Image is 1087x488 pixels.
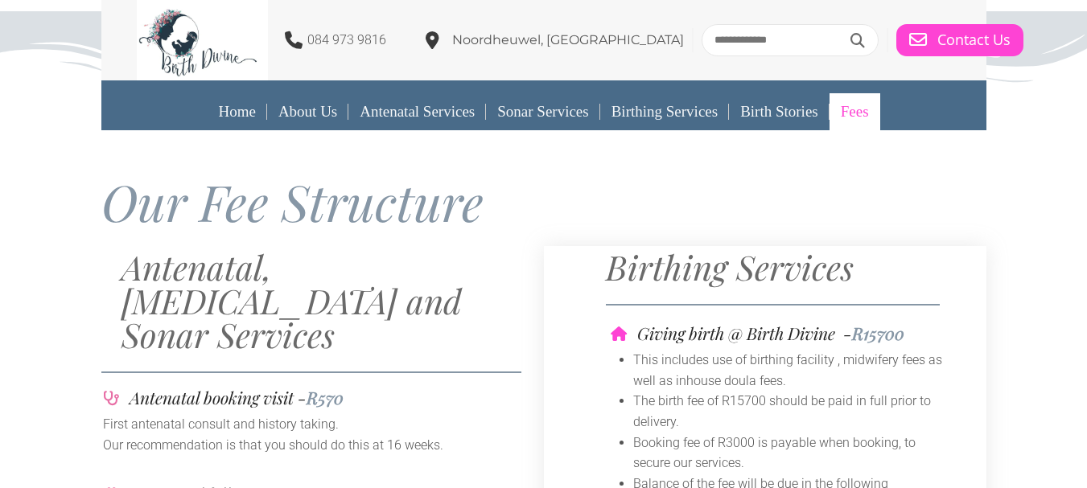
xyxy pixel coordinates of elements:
li: This includes use of birthing facility , midwifery fees as well as inhouse doula fees. [633,350,954,391]
span: R15700 [852,322,904,344]
p: Our recommendation is that you should do this at 16 weeks. [103,435,542,456]
a: Birth Stories [729,93,830,130]
span: Noordheuwel, [GEOGRAPHIC_DATA] [452,32,684,47]
span: Contact Us [937,31,1011,49]
h4: Antenatal booking visit - [130,389,344,406]
a: Home [207,93,266,130]
a: Fees [830,93,880,130]
h4: Giving birth @ Birth Divine - [637,325,904,342]
a: Antenatal Services [348,93,486,130]
p: First antenatal consult and history taking. [103,414,542,435]
li: Booking fee of R3000 is payable when booking, to secure our services. [633,433,954,474]
h2: Birthing Services [606,250,978,284]
li: The birth fee of R15700 should be paid in full prior to delivery. [633,391,954,432]
span: R570 [307,386,344,408]
p: 084 973 9816 [307,30,386,51]
span: Our Fee Structure [101,168,484,235]
a: Sonar Services [486,93,599,130]
a: Birthing Services [600,93,729,130]
a: Contact Us [896,24,1023,56]
h2: Antenatal, [MEDICAL_DATA] and Sonar Services [121,250,544,351]
a: About Us [267,93,348,130]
